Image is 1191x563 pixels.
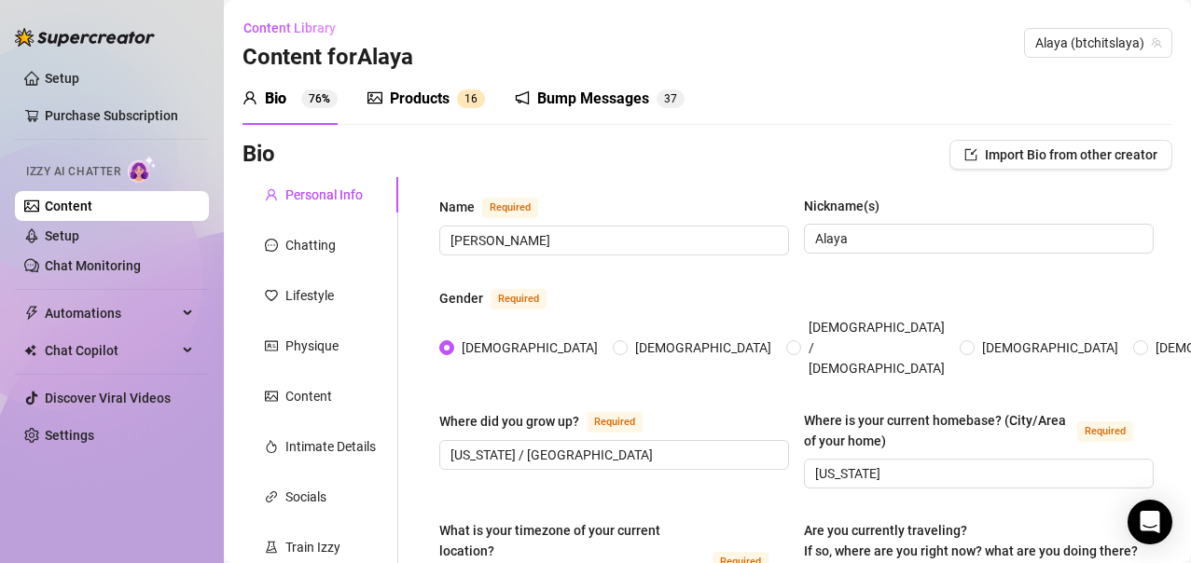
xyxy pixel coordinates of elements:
[24,344,36,357] img: Chat Copilot
[285,436,376,457] div: Intimate Details
[45,258,141,273] a: Chat Monitoring
[265,88,286,110] div: Bio
[265,440,278,453] span: fire
[439,197,475,217] div: Name
[285,235,336,255] div: Chatting
[587,412,643,433] span: Required
[450,230,774,251] input: Name
[242,90,257,105] span: user
[242,13,351,43] button: Content Library
[804,196,879,216] div: Nickname(s)
[482,198,538,218] span: Required
[628,337,779,358] span: [DEMOGRAPHIC_DATA]
[45,71,79,86] a: Setup
[471,92,478,105] span: 6
[439,196,559,218] label: Name
[367,90,382,105] span: picture
[801,317,952,378] span: [DEMOGRAPHIC_DATA] / [DEMOGRAPHIC_DATA]
[285,336,339,356] div: Physique
[985,147,1157,162] span: Import Bio from other creator
[804,410,1154,451] label: Where is your current homebase? (City/Area of your home)
[975,337,1126,358] span: [DEMOGRAPHIC_DATA]
[1077,421,1133,442] span: Required
[804,196,893,216] label: Nickname(s)
[464,92,471,105] span: 1
[537,88,649,110] div: Bump Messages
[454,337,605,358] span: [DEMOGRAPHIC_DATA]
[242,43,413,73] h3: Content for Alaya
[265,289,278,302] span: heart
[265,490,278,503] span: link
[515,90,530,105] span: notification
[265,188,278,201] span: user
[491,289,547,309] span: Required
[45,298,177,328] span: Automations
[285,537,340,557] div: Train Izzy
[45,228,79,243] a: Setup
[242,140,275,170] h3: Bio
[45,428,94,443] a: Settings
[285,487,326,507] div: Socials
[457,89,485,108] sup: 16
[804,523,1138,558] span: Are you currently traveling? If so, where are you right now? what are you doing there?
[265,541,278,554] span: experiment
[664,92,671,105] span: 3
[45,108,178,123] a: Purchase Subscription
[45,336,177,365] span: Chat Copilot
[265,339,278,352] span: idcard
[265,390,278,403] span: picture
[301,89,338,108] sup: 76%
[285,285,334,306] div: Lifestyle
[949,140,1172,170] button: Import Bio from other creator
[964,148,977,161] span: import
[439,288,483,309] div: Gender
[45,391,171,405] a: Discover Viral Videos
[285,185,363,205] div: Personal Info
[439,411,579,432] div: Where did you grow up?
[1035,29,1161,57] span: Alaya (btchitslaya)
[45,199,92,213] a: Content
[804,410,1070,451] div: Where is your current homebase? (City/Area of your home)
[1151,37,1162,48] span: team
[439,410,663,433] label: Where did you grow up?
[243,21,336,35] span: Content Library
[657,89,685,108] sup: 37
[815,228,1139,249] input: Nickname(s)
[1128,500,1172,544] div: Open Intercom Messenger
[24,306,39,321] span: thunderbolt
[15,28,155,47] img: logo-BBDzfeDw.svg
[285,386,332,406] div: Content
[128,156,157,183] img: AI Chatter
[439,287,567,309] label: Gender
[450,445,774,465] input: Where did you grow up?
[26,163,120,181] span: Izzy AI Chatter
[671,92,677,105] span: 7
[390,88,450,110] div: Products
[265,239,278,252] span: message
[815,463,1139,484] input: Where is your current homebase? (City/Area of your home)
